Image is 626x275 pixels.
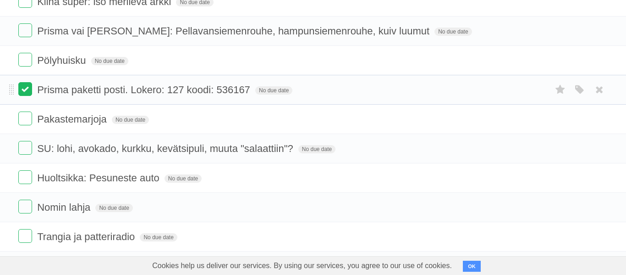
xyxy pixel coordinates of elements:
span: Huoltsikka: Pesuneste auto [37,172,162,184]
span: No due date [95,204,132,212]
span: No due date [255,86,292,95]
label: Done [18,141,32,155]
span: No due date [140,233,177,241]
span: No due date [91,57,128,65]
span: Pakastemarjoja [37,113,109,125]
span: No due date [112,116,149,124]
label: Done [18,112,32,125]
span: Nomin lahja [37,202,93,213]
span: Prisma paketti posti. Lokero: 127 koodi: 536167 [37,84,253,95]
span: Prisma vai [PERSON_NAME]: Pellavansiemenrouhe, hampunsiemenrouhe, kuiv luumut [37,25,432,37]
label: Done [18,200,32,213]
span: Cookies help us deliver our services. By using our services, you agree to our use of cookies. [143,257,461,275]
span: No due date [298,145,335,153]
label: Done [18,53,32,67]
label: Done [18,170,32,184]
label: Done [18,82,32,96]
span: No due date [434,28,472,36]
span: Pölyhuisku [37,55,88,66]
label: Done [18,229,32,243]
span: SU: lohi, avokado, kurkku, kevätsipuli, muuta "salaattiin"? [37,143,296,154]
span: Trangia ja patteriradio [37,231,137,242]
button: OK [463,261,481,272]
label: Star task [552,82,569,97]
span: No due date [165,174,202,183]
label: Done [18,23,32,37]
